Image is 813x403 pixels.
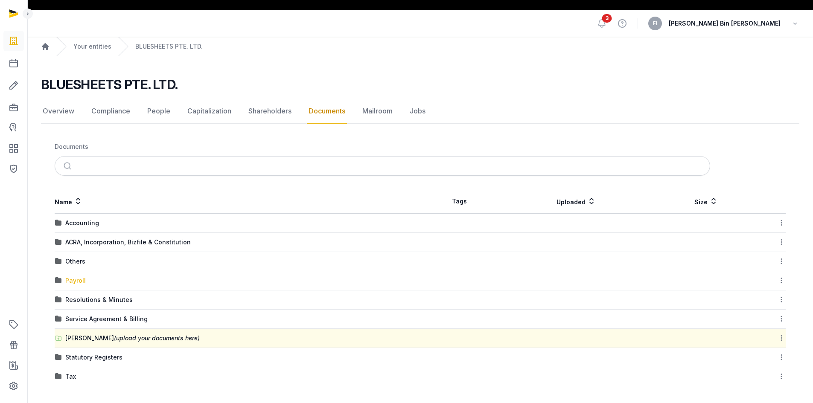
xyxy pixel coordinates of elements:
[55,189,420,214] th: Name
[55,137,786,156] nav: Breadcrumb
[653,21,657,26] span: FI
[55,335,62,342] img: folder-upload.svg
[65,276,86,285] div: Payroll
[307,99,347,124] a: Documents
[65,257,85,266] div: Others
[55,354,62,361] img: folder.svg
[602,14,612,23] span: 3
[41,99,799,124] nav: Tabs
[90,99,132,124] a: Compliance
[55,316,62,322] img: folder.svg
[648,17,662,30] button: FI
[27,37,813,56] nav: Breadcrumb
[499,189,654,214] th: Uploaded
[659,304,813,403] iframe: Chat Widget
[55,296,62,303] img: folder.svg
[361,99,394,124] a: Mailroom
[135,42,203,51] a: BLUESHEETS PTE. LTD.
[654,189,759,214] th: Size
[186,99,233,124] a: Capitalization
[55,373,62,380] img: folder.svg
[247,99,293,124] a: Shareholders
[65,315,148,323] div: Service Agreement & Billing
[65,353,122,362] div: Statutory Registers
[65,372,76,381] div: Tax
[146,99,172,124] a: People
[58,157,79,175] button: Submit
[65,219,99,227] div: Accounting
[420,189,499,214] th: Tags
[55,142,88,151] div: Documents
[73,42,111,51] a: Your entities
[41,99,76,124] a: Overview
[55,220,62,226] img: folder.svg
[114,334,200,342] span: (upload your documents here)
[55,277,62,284] img: folder.svg
[65,296,133,304] div: Resolutions & Minutes
[65,334,200,342] div: [PERSON_NAME]
[65,238,191,246] div: ACRA, Incorporation, Bizfile & Constitution
[55,239,62,246] img: folder.svg
[408,99,427,124] a: Jobs
[55,258,62,265] img: folder.svg
[41,77,178,92] h2: BLUESHEETS PTE. LTD.
[669,18,781,29] span: [PERSON_NAME] Bin [PERSON_NAME]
